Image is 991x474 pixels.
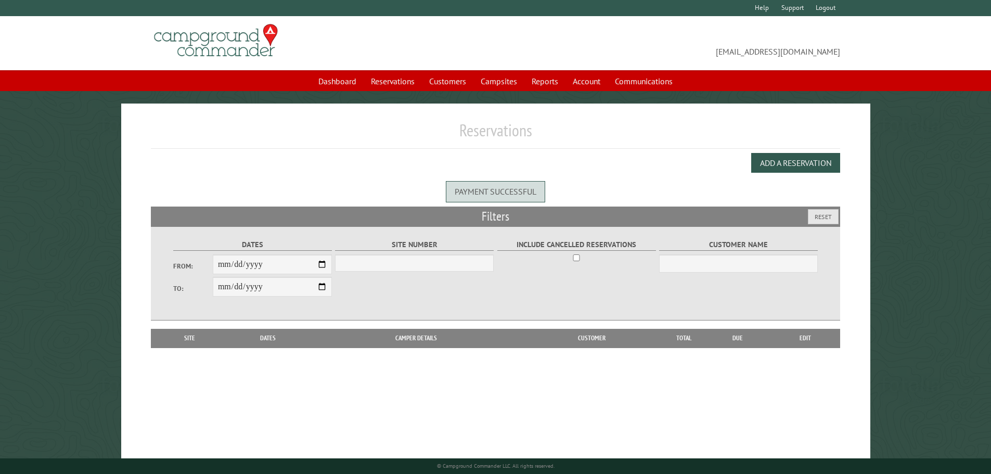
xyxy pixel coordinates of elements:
[313,329,520,348] th: Camper Details
[437,463,555,469] small: © Campground Commander LLC. All rights reserved.
[474,71,523,91] a: Campsites
[567,71,607,91] a: Account
[609,71,679,91] a: Communications
[497,239,656,251] label: Include Cancelled Reservations
[525,71,564,91] a: Reports
[173,239,332,251] label: Dates
[663,329,705,348] th: Total
[365,71,421,91] a: Reservations
[312,71,363,91] a: Dashboard
[335,239,494,251] label: Site Number
[520,329,663,348] th: Customer
[151,120,841,149] h1: Reservations
[151,20,281,61] img: Campground Commander
[224,329,313,348] th: Dates
[173,284,213,293] label: To:
[659,239,818,251] label: Customer Name
[496,29,841,58] span: [EMAIL_ADDRESS][DOMAIN_NAME]
[770,329,841,348] th: Edit
[151,207,841,226] h2: Filters
[751,153,840,173] button: Add a Reservation
[156,329,224,348] th: Site
[808,209,839,224] button: Reset
[705,329,770,348] th: Due
[446,181,545,202] div: Payment successful
[173,261,213,271] label: From:
[423,71,472,91] a: Customers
